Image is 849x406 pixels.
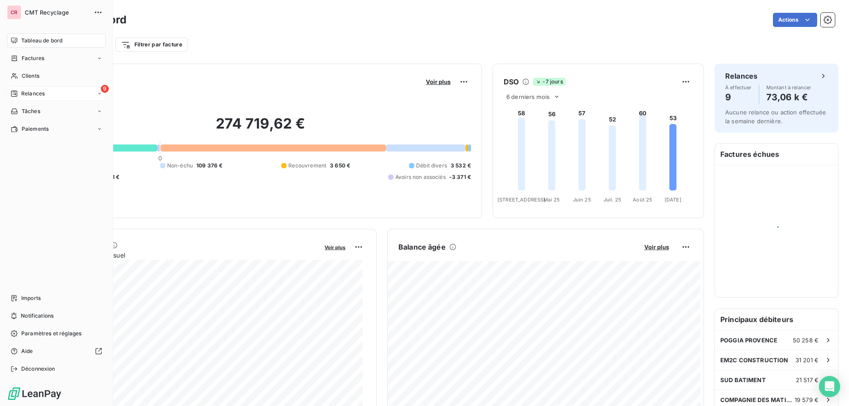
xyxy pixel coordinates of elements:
[720,337,777,344] span: POGGIA PROVENCE
[766,85,811,90] span: Montant à relancer
[715,144,838,165] h6: Factures échues
[7,5,21,19] div: CR
[22,54,44,62] span: Factures
[288,162,326,170] span: Recouvrement
[793,337,818,344] span: 50 258 €
[50,250,318,260] span: Chiffre d'affaires mensuel
[451,162,471,170] span: 3 532 €
[22,125,49,133] span: Paiements
[101,85,109,93] span: 9
[7,344,106,358] a: Aide
[573,197,591,203] tspan: Juin 25
[330,162,350,170] span: 3 650 €
[449,173,471,181] span: -3 371 €
[196,162,222,170] span: 109 376 €
[604,197,621,203] tspan: Juil. 25
[21,365,55,373] span: Déconnexion
[416,162,447,170] span: Débit divers
[720,376,766,383] span: SUD BATIMENT
[395,173,446,181] span: Avoirs non associés
[795,396,818,403] span: 19 579 €
[322,243,348,251] button: Voir plus
[725,90,752,104] h4: 9
[720,396,795,403] span: COMPAGNIE DES MATIERES PREMIER
[725,85,752,90] span: À effectuer
[21,90,45,98] span: Relances
[633,197,652,203] tspan: Août 25
[720,357,788,364] span: EM2C CONSTRUCTION
[819,376,840,397] div: Open Intercom Messenger
[25,9,88,16] span: CMT Recyclage
[795,357,818,364] span: 31 201 €
[21,330,81,338] span: Paramètres et réglages
[725,109,826,125] span: Aucune relance ou action effectuée la semaine dernière.
[423,78,453,86] button: Voir plus
[158,155,162,162] span: 0
[426,78,451,85] span: Voir plus
[21,347,33,355] span: Aide
[715,309,838,330] h6: Principaux débiteurs
[115,38,188,52] button: Filtrer par facture
[773,13,817,27] button: Actions
[21,312,54,320] span: Notifications
[325,244,345,250] span: Voir plus
[50,115,471,141] h2: 274 719,62 €
[766,90,811,104] h4: 73,06 k €
[22,72,39,80] span: Clients
[7,387,62,401] img: Logo LeanPay
[22,107,40,115] span: Tâches
[644,243,669,250] span: Voir plus
[543,197,560,203] tspan: Mai 25
[665,197,681,203] tspan: [DATE]
[21,294,41,302] span: Imports
[533,78,565,86] span: -7 jours
[642,243,672,251] button: Voir plus
[167,162,193,170] span: Non-échu
[506,93,550,100] span: 6 derniers mois
[21,37,62,45] span: Tableau de bord
[504,76,519,87] h6: DSO
[725,71,757,81] h6: Relances
[398,242,446,252] h6: Balance âgée
[497,197,545,203] tspan: [STREET_ADDRESS]
[796,376,818,383] span: 21 517 €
